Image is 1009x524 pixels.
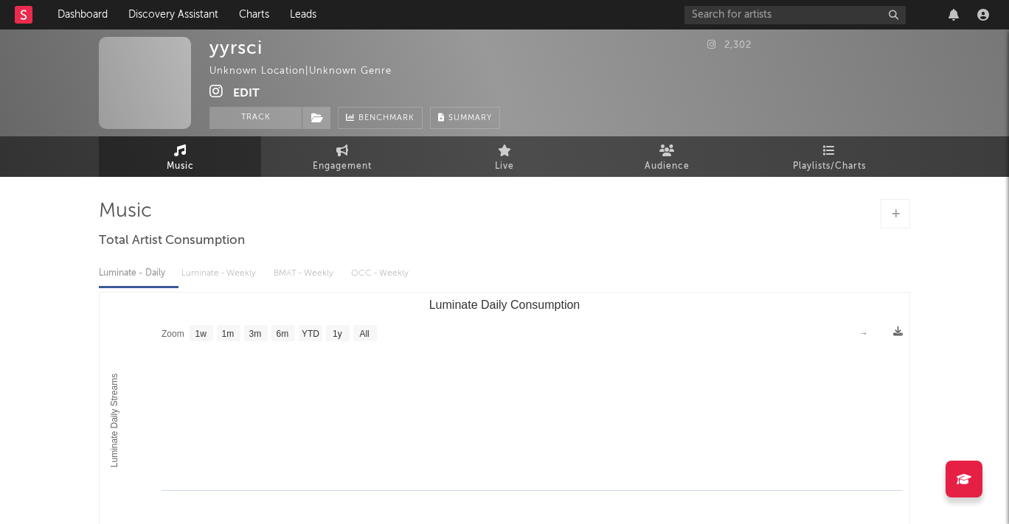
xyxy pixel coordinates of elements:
[222,329,235,339] text: 1m
[167,158,194,175] span: Music
[859,328,868,338] text: →
[645,158,690,175] span: Audience
[495,158,514,175] span: Live
[333,329,342,339] text: 1y
[261,136,423,177] a: Engagement
[359,329,369,339] text: All
[209,37,263,58] div: yyrsci
[99,136,261,177] a: Music
[249,329,262,339] text: 3m
[109,374,119,467] text: Luminate Daily Streams
[430,107,500,129] button: Summary
[748,136,910,177] a: Playlists/Charts
[423,136,586,177] a: Live
[209,63,409,80] div: Unknown Location | Unknown Genre
[429,298,580,311] text: Luminate Daily Consumption
[338,107,423,129] a: Benchmark
[99,232,245,250] span: Total Artist Consumption
[313,158,372,175] span: Engagement
[448,114,492,122] span: Summary
[707,41,752,50] span: 2,302
[358,110,415,127] span: Benchmark
[302,329,319,339] text: YTD
[793,158,866,175] span: Playlists/Charts
[209,107,302,129] button: Track
[162,329,184,339] text: Zoom
[586,136,748,177] a: Audience
[277,329,289,339] text: 6m
[195,329,207,339] text: 1w
[684,6,906,24] input: Search for artists
[233,84,260,102] button: Edit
